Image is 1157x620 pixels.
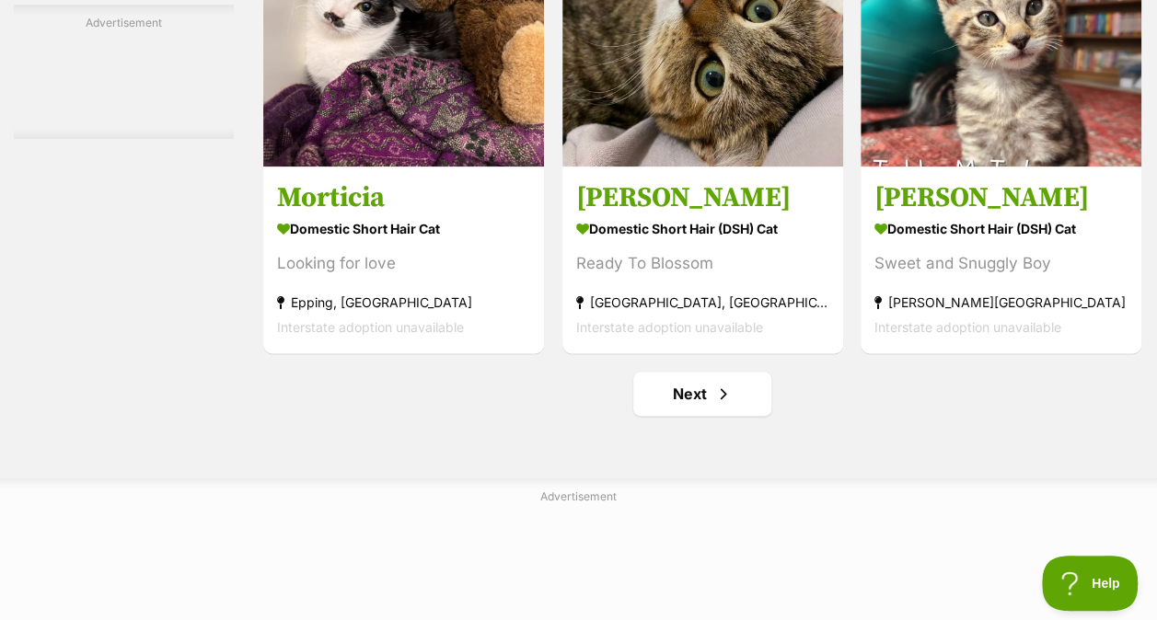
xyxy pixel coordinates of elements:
[277,215,530,242] strong: Domestic Short Hair Cat
[277,290,530,315] strong: Epping, [GEOGRAPHIC_DATA]
[277,180,530,215] h3: Morticia
[874,180,1128,215] h3: [PERSON_NAME]
[633,372,771,416] a: Next page
[576,215,829,242] strong: Domestic Short Hair (DSH) Cat
[874,251,1128,276] div: Sweet and Snuggly Boy
[576,319,763,335] span: Interstate adoption unavailable
[874,290,1128,315] strong: [PERSON_NAME][GEOGRAPHIC_DATA]
[14,5,234,139] div: Advertisement
[874,215,1128,242] strong: Domestic Short Hair (DSH) Cat
[263,166,544,353] a: Morticia Domestic Short Hair Cat Looking for love Epping, [GEOGRAPHIC_DATA] Interstate adoption u...
[861,166,1141,353] a: [PERSON_NAME] Domestic Short Hair (DSH) Cat Sweet and Snuggly Boy [PERSON_NAME][GEOGRAPHIC_DATA] ...
[874,319,1061,335] span: Interstate adoption unavailable
[562,166,843,353] a: [PERSON_NAME] Domestic Short Hair (DSH) Cat Ready To Blossom [GEOGRAPHIC_DATA], [GEOGRAPHIC_DATA]...
[576,290,829,315] strong: [GEOGRAPHIC_DATA], [GEOGRAPHIC_DATA]
[576,180,829,215] h3: [PERSON_NAME]
[1042,556,1139,611] iframe: Help Scout Beacon - Open
[261,372,1143,416] nav: Pagination
[277,251,530,276] div: Looking for love
[576,251,829,276] div: Ready To Blossom
[277,319,464,335] span: Interstate adoption unavailable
